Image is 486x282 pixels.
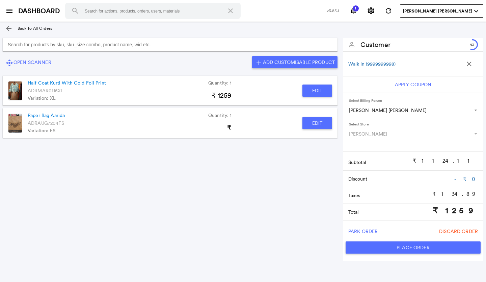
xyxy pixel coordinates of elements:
button: addAdd Customisable Product [252,56,337,68]
md-icon: expand_more [472,7,480,15]
button: Notifications [347,4,360,18]
p: Discount [348,175,454,182]
input: Search for actions, products, orders, users, materials [65,3,241,19]
md-icon: menu [5,7,13,15]
span: ₹ [227,124,232,132]
md-icon: add [255,59,263,67]
md-icon: refresh [384,7,393,15]
md-select: Select Billing Person [349,105,477,115]
a: - ₹ 0 [454,175,478,182]
button: Park Order [346,225,380,237]
button: Settings [364,4,378,18]
button: Clear [222,3,239,19]
span: ADRAUG7204FS [28,119,64,127]
button: Edit [302,85,332,97]
span: 1 [352,7,359,10]
span: ₹ 1259 [212,92,232,99]
input: Search for products by sku, sku_size combo, product name, wid etc. [3,38,337,51]
md-select: Select Store [349,129,477,139]
span: v3.85.1 [327,8,339,14]
button: control_cameraOpen Scanner [3,56,54,68]
span: Variation: XL [28,94,56,102]
span: Quantity: 1 [208,79,232,87]
a: DASHBOARD [18,6,60,16]
button: Refresh State [382,4,395,18]
span: ADRMAR0115XL [28,87,64,94]
button: - ₹ 0 [454,172,478,186]
span: [PERSON_NAME] [PERSON_NAME] [403,8,472,14]
button: Place Order [346,241,481,254]
div: Select a customer before checking for coupons [343,76,483,93]
a: Paper Bag Aarida [28,112,65,119]
span: [PERSON_NAME] [PERSON_NAME] [349,107,468,114]
button: Apply Coupon [392,78,434,91]
button: close [462,57,476,71]
p: Total [348,209,433,215]
a: Walk In (9999999998) [348,61,396,67]
img: Half Coat Kurti With Gold Foil Print [8,81,22,100]
span: Variation: FS [28,127,55,134]
button: Search [67,3,83,19]
md-icon: arrow_back [5,24,13,32]
button: person_outline [345,38,358,51]
p: ₹ 1124.11 [413,157,478,165]
button: User [400,4,483,18]
span: Park Order [348,225,378,237]
button: Discard Order [436,225,481,237]
p: Subtotal [348,159,413,166]
span: Back To All Orders [18,25,52,31]
md-icon: close [226,7,235,15]
button: Edit [302,117,332,129]
p: ₹ 1259 [433,205,478,216]
span: [PERSON_NAME] [349,131,468,137]
span: Customer [360,40,390,50]
md-icon: settings [367,7,375,15]
a: arrow_back [2,22,16,35]
img: Paper Bag Aarida [8,114,22,133]
md-icon: close [465,60,473,68]
md-icon: notifications [349,7,357,15]
md-icon: search [71,7,79,15]
button: open sidebar [3,4,16,18]
p: ₹ 134.89 [432,190,478,198]
p: Taxes [348,192,432,199]
span: Quantity: 1 [208,112,232,119]
md-icon: control_camera [5,59,13,67]
span: 93 [470,43,474,47]
md-icon: person_outline [348,41,356,49]
a: Half Coat Kurti With Gold Foil Print [28,79,106,87]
